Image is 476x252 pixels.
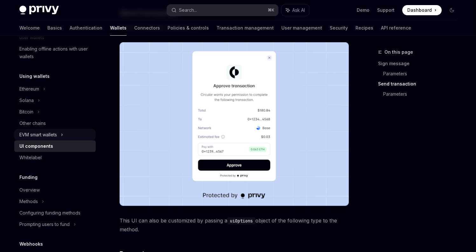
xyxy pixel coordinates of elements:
a: Policies & controls [168,20,209,36]
div: EVM smart wallets [19,131,57,139]
a: Welcome [19,20,40,36]
a: Other chains [14,118,96,129]
a: Enabling offline actions with user wallets [14,43,96,62]
span: Dashboard [407,7,432,13]
div: Bitcoin [19,108,33,116]
a: Overview [14,184,96,196]
a: User management [281,20,322,36]
a: Sign message [378,58,462,69]
h5: Funding [19,174,38,181]
h5: Webhooks [19,240,43,248]
a: Configuring funding methods [14,207,96,219]
a: Transaction management [217,20,274,36]
a: API reference [381,20,411,36]
button: Search...⌘K [167,4,278,16]
div: Enabling offline actions with user wallets [19,45,92,60]
div: Prompting users to fund [19,221,70,228]
a: Parameters [383,89,462,99]
a: Dashboard [402,5,442,15]
button: Toggle dark mode [447,5,457,15]
a: Recipes [355,20,373,36]
a: Basics [47,20,62,36]
code: uiOptions [227,217,255,224]
span: This UI can also be customized by passing a object of the following type to the method. [120,216,349,234]
div: Ethereum [19,85,39,93]
a: Whitelabel [14,152,96,163]
a: UI components [14,140,96,152]
span: On this page [384,48,413,56]
a: Connectors [134,20,160,36]
button: Ask AI [281,4,309,16]
span: ⌘ K [268,8,274,13]
img: images/Trans.png [120,42,349,206]
img: dark logo [19,6,59,15]
div: Search... [179,6,197,14]
a: Demo [357,7,369,13]
a: Authentication [70,20,102,36]
div: Whitelabel [19,154,42,161]
a: Send transaction [378,79,462,89]
span: Ask AI [292,7,305,13]
a: Parameters [383,69,462,79]
div: Methods [19,198,38,205]
div: Other chains [19,119,46,127]
div: UI components [19,142,53,150]
a: Wallets [110,20,127,36]
h5: Using wallets [19,72,50,80]
div: Configuring funding methods [19,209,80,217]
div: Solana [19,97,34,104]
a: Support [377,7,395,13]
a: Security [330,20,348,36]
div: Overview [19,186,40,194]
